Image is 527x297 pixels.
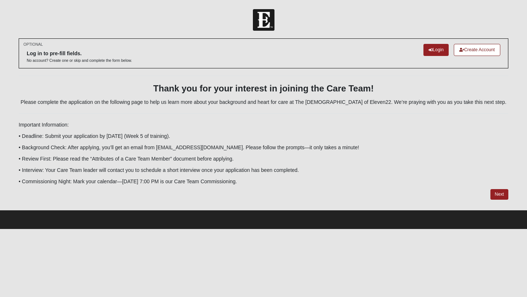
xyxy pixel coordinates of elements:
[19,83,508,94] h3: Thank you for your interest in joining the Care Team!
[423,44,449,56] a: Login
[253,9,274,31] img: Church of Eleven22 Logo
[27,50,132,57] h6: Log in to pre-fill fields.
[27,58,132,63] p: No account? Create one or skip and complete the form below.
[454,44,500,56] a: Create Account
[19,122,69,128] span: Important Information:
[19,166,508,174] p: • Interview: Your Care Team leader will contact you to schedule a short interview once your appli...
[19,98,508,106] p: Please complete the application on the following page to help us learn more about your background...
[23,42,43,47] small: OPTIONAL
[19,155,508,163] p: • Review First: Please read the “Attributes of a Care Team Member” document before applying.
[19,132,508,140] p: • Deadline: Submit your application by [DATE] (Week 5 of training).
[19,144,508,151] p: • Background Check: After applying, you’ll get an email from [EMAIL_ADDRESS][DOMAIN_NAME]. Please...
[19,178,508,185] p: • Commissioning Night: Mark your calendar—[DATE] 7:00 PM is our Care Team Commissioning.
[490,189,508,200] a: Next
